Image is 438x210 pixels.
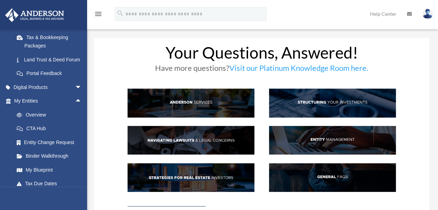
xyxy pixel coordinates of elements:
a: Digital Productsarrow_drop_down [5,80,92,94]
a: Overview [10,108,92,122]
a: Land Trust & Deed Forum [10,53,92,67]
a: CTA Hub [10,122,92,136]
img: User Pic [422,9,433,19]
a: Portal Feedback [10,67,92,81]
span: arrow_drop_up [75,94,89,108]
i: search [116,9,124,17]
img: AndServ_hdr [128,89,254,117]
a: Visit our Platinum Knowledge Room here. [229,63,368,76]
img: GenFAQ_hdr [269,163,396,192]
img: StratsRE_hdr [128,163,254,192]
img: StructInv_hdr [269,89,396,117]
a: Tax & Bookkeeping Packages [10,30,92,53]
a: My Entitiesarrow_drop_up [5,94,92,108]
h1: Your Questions, Answered! [128,45,396,64]
a: Tax Due Dates [10,177,92,191]
a: Entity Change Request [10,135,92,149]
img: NavLaw_hdr [128,126,254,155]
img: EntManag_hdr [269,126,396,155]
h3: Have more questions? [128,64,396,75]
span: arrow_drop_down [75,80,89,95]
a: menu [94,12,102,18]
img: Anderson Advisors Platinum Portal [3,8,66,22]
i: menu [94,10,102,18]
a: My Blueprint [10,163,92,177]
a: Binder Walkthrough [10,149,92,163]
